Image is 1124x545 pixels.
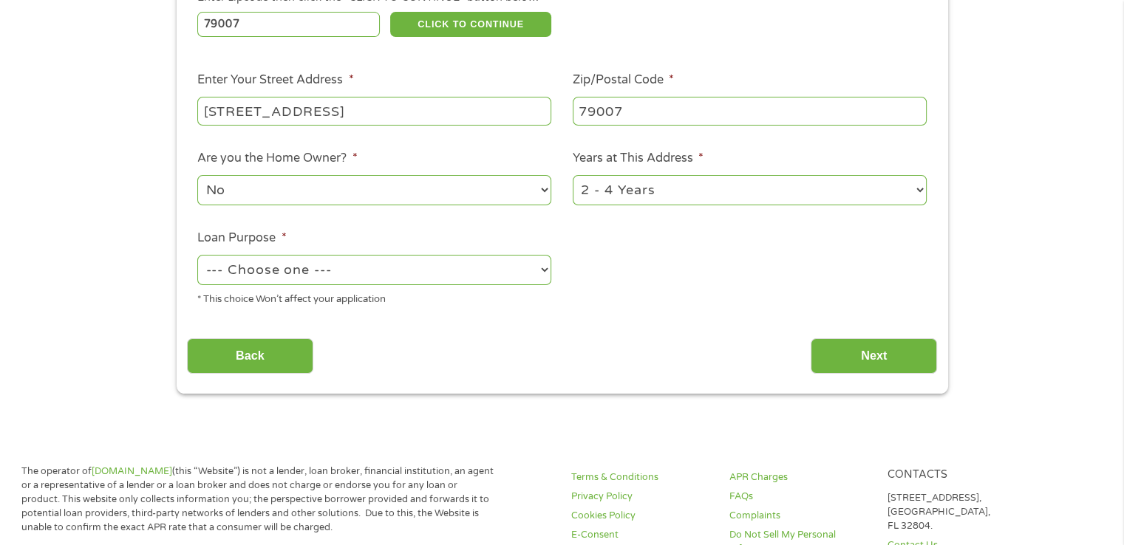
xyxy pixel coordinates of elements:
[887,491,1027,533] p: [STREET_ADDRESS], [GEOGRAPHIC_DATA], FL 32804.
[729,490,870,504] a: FAQs
[573,151,704,166] label: Years at This Address
[573,72,674,88] label: Zip/Postal Code
[92,465,172,477] a: [DOMAIN_NAME]
[571,509,712,523] a: Cookies Policy
[197,72,353,88] label: Enter Your Street Address
[197,230,286,246] label: Loan Purpose
[729,470,870,484] a: APR Charges
[197,12,380,37] input: Enter Zipcode (e.g 01510)
[811,338,937,374] input: Next
[21,465,496,534] p: The operator of (this “Website”) is not a lender, loan broker, financial institution, an agent or...
[187,338,313,374] input: Back
[197,97,551,125] input: 1 Main Street
[197,151,357,166] label: Are you the Home Owner?
[571,470,712,484] a: Terms & Conditions
[390,12,551,37] button: CLICK TO CONTINUE
[571,528,712,542] a: E-Consent
[887,468,1027,482] h4: Contacts
[571,490,712,504] a: Privacy Policy
[197,287,551,307] div: * This choice Won’t affect your application
[729,509,870,523] a: Complaints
